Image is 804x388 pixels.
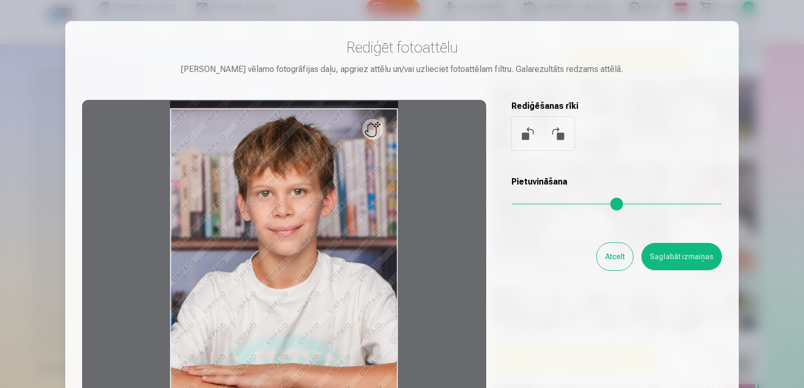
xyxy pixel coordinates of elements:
div: [PERSON_NAME] vēlamo fotogrāfijas daļu, apgriez attēlu un/vai uzlieciet fotoattēlam filtru. Galar... [82,63,722,76]
h5: Rediģēšanas rīki [511,100,722,113]
button: Saglabāt izmaiņas [641,243,722,270]
button: Atcelt [597,243,633,270]
h5: Pietuvināšana [511,176,722,188]
h3: Rediģēt fotoattēlu [82,38,722,57]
